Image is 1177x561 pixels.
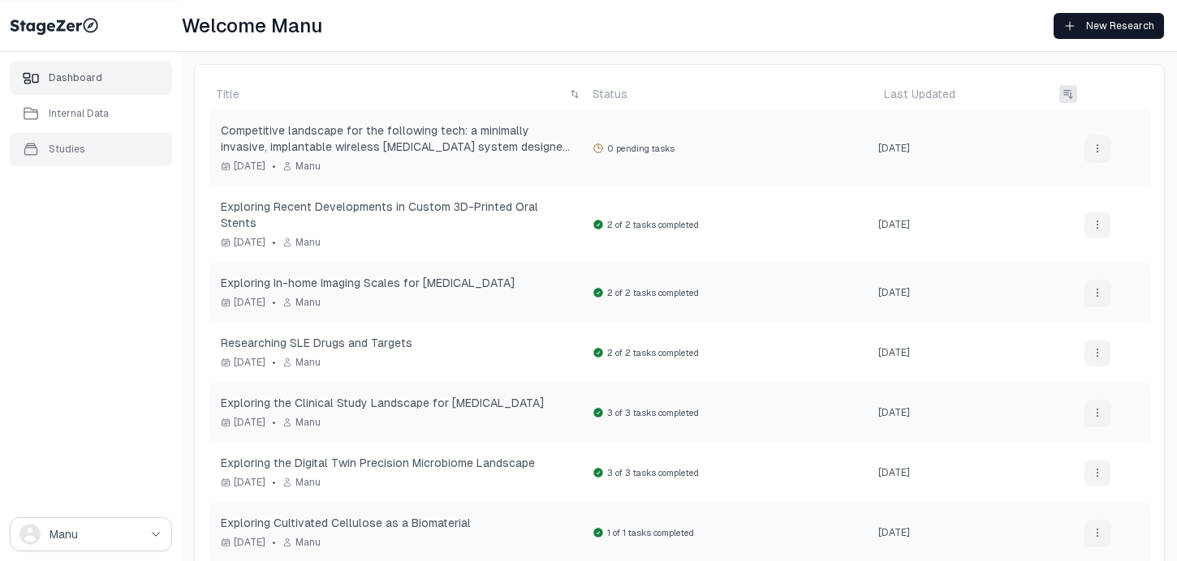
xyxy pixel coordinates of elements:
[1084,520,1110,546] div: More options
[50,526,78,542] span: Manu
[607,405,699,421] span: 3 of 3 tasks completed
[295,296,321,309] span: Manu
[221,395,576,411] span: Exploring the Clinical Study Landscape for [MEDICAL_DATA]
[234,236,265,249] span: [DATE]
[586,78,877,110] td: Status
[10,133,172,165] a: Studies
[1084,280,1110,306] button: drop down button
[272,474,276,490] span: •
[1084,135,1110,161] div: More options
[295,160,321,173] span: Manu
[1084,520,1110,546] button: drop down button
[272,534,276,550] span: •
[209,78,586,110] td: Title
[272,414,276,430] span: •
[221,199,576,231] span: Exploring Recent Developments in Custom 3D-Printed Oral Stents
[1084,460,1110,486] button: drop down button
[877,383,1084,443] td: [DATE]
[607,525,694,541] span: 1 of 1 tasks completed
[607,465,699,481] span: 3 of 3 tasks completed
[1054,13,1164,39] a: New Research
[877,263,1084,323] td: [DATE]
[1084,135,1110,161] button: drop down button
[49,71,102,84] div: Dashboard
[295,536,321,549] span: Manu
[49,143,85,156] div: Studies
[221,335,576,351] span: Researching SLE Drugs and Targets
[877,443,1084,503] td: [DATE]
[1084,212,1110,238] button: drop down button
[182,13,322,39] h1: Welcome Manu
[570,86,580,102] button: drop down button
[877,186,1084,263] td: [DATE]
[295,416,321,429] span: Manu
[234,356,265,369] span: [DATE]
[877,323,1084,383] td: [DATE]
[234,160,265,173] span: [DATE]
[49,107,109,120] div: Internal Data
[234,536,265,549] span: [DATE]
[10,517,172,551] button: drop down button
[1084,460,1110,486] div: More options
[295,476,321,489] span: Manu
[221,455,576,471] span: Exploring the Digital Twin Precision Microbiome Landscape
[1084,400,1110,426] div: More options
[607,216,699,233] span: 2 of 2 tasks completed
[272,294,276,310] span: •
[221,122,576,155] span: Competitive landscape for the following tech: a minimally invasive, implantable wireless [MEDICAL...
[272,354,276,370] span: •
[234,476,265,489] span: [DATE]
[295,356,321,369] span: Manu
[272,158,276,174] span: •
[1084,340,1110,366] button: drop down button
[877,78,1084,110] td: Last Updated
[221,275,576,291] span: Exploring In-home Imaging Scales for [MEDICAL_DATA]
[1084,340,1110,366] div: More options
[10,62,172,94] a: Dashboard
[221,515,576,531] span: Exploring Cultivated Cellulose as a Biomaterial
[1084,212,1110,238] div: More options
[607,285,699,301] span: 2 of 2 tasks completed
[607,345,699,361] span: 2 of 2 tasks completed
[295,236,321,249] span: Manu
[272,234,276,251] span: •
[234,416,265,429] span: [DATE]
[1084,400,1110,426] button: drop down button
[10,97,172,130] a: Internal Data
[234,296,265,309] span: [DATE]
[607,140,675,156] span: 0 pending tasks
[1084,280,1110,306] div: More options
[877,110,1084,186] td: [DATE]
